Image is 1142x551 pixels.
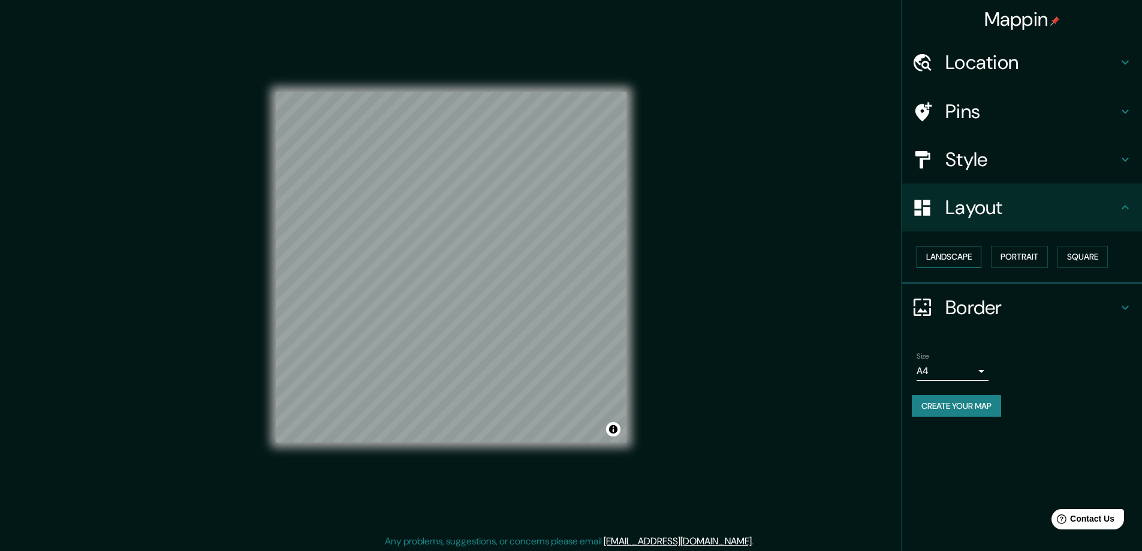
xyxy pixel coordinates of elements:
h4: Location [945,50,1118,74]
div: Layout [902,183,1142,231]
button: Toggle attribution [606,422,620,436]
label: Size [917,351,929,361]
button: Portrait [991,246,1048,268]
div: . [754,534,755,549]
button: Landscape [917,246,981,268]
div: Location [902,38,1142,86]
div: . [755,534,758,549]
div: Style [902,136,1142,183]
h4: Style [945,147,1118,171]
button: Square [1057,246,1108,268]
div: Border [902,284,1142,332]
button: Create your map [912,395,1001,417]
a: [EMAIL_ADDRESS][DOMAIN_NAME] [604,535,752,547]
iframe: Help widget launcher [1035,504,1129,538]
div: Pins [902,88,1142,136]
canvas: Map [276,92,626,442]
h4: Pins [945,100,1118,124]
div: A4 [917,362,989,381]
img: pin-icon.png [1050,16,1060,26]
h4: Layout [945,195,1118,219]
p: Any problems, suggestions, or concerns please email . [385,534,754,549]
h4: Mappin [984,7,1060,31]
h4: Border [945,296,1118,320]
